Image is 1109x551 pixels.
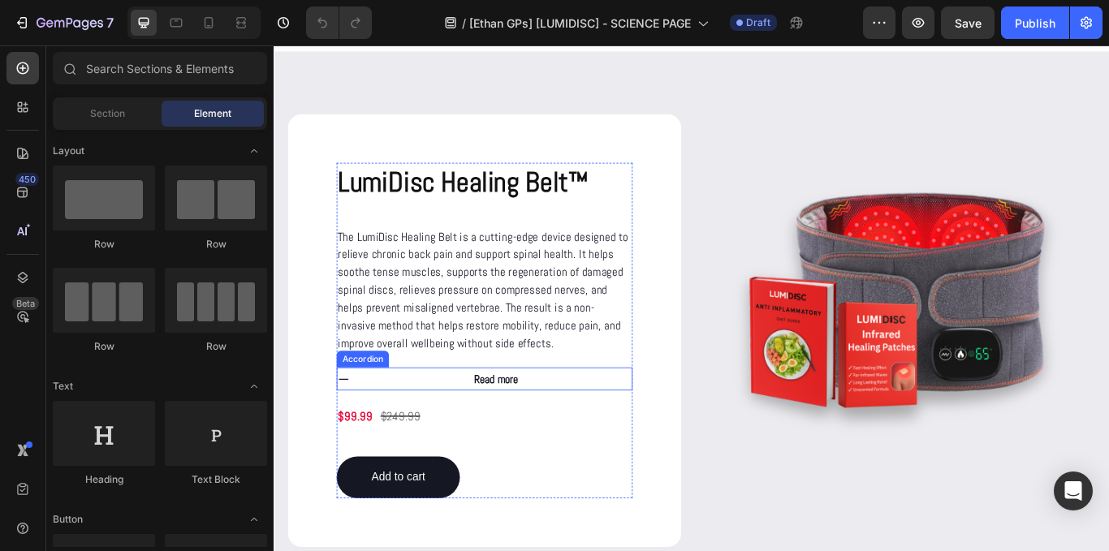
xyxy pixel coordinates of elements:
[165,339,267,354] div: Row
[53,237,155,252] div: Row
[90,106,125,121] span: Section
[73,480,217,528] button: Add to cart
[165,237,267,252] div: Row
[194,106,231,121] span: Element
[274,45,1109,551] iframe: Design area
[53,52,267,84] input: Search Sections & Elements
[12,297,39,310] div: Beta
[165,472,267,487] div: Text Block
[106,13,114,32] p: 7
[53,472,155,487] div: Heading
[469,15,691,32] span: [Ethan GPs] [LUMIDISC] - SCIENCE PAGE
[1001,6,1069,39] button: Publish
[499,80,958,539] img: gempages_575915822975812170-8d399e9d-3892-41aa-bb3d-12764c3d4608.png
[114,492,176,515] div: Add to cart
[1015,15,1055,32] div: Publish
[53,144,84,158] span: Layout
[241,506,267,532] span: Toggle open
[53,379,73,394] span: Text
[241,138,267,164] span: Toggle open
[53,512,83,527] span: Button
[955,16,982,30] span: Save
[941,6,995,39] button: Save
[241,373,267,399] span: Toggle open
[462,15,466,32] span: /
[1054,471,1093,510] div: Open Intercom Messenger
[53,339,155,354] div: Row
[6,6,121,39] button: 7
[306,6,372,39] div: Undo/Redo
[15,173,39,186] div: 450
[746,15,770,30] span: Draft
